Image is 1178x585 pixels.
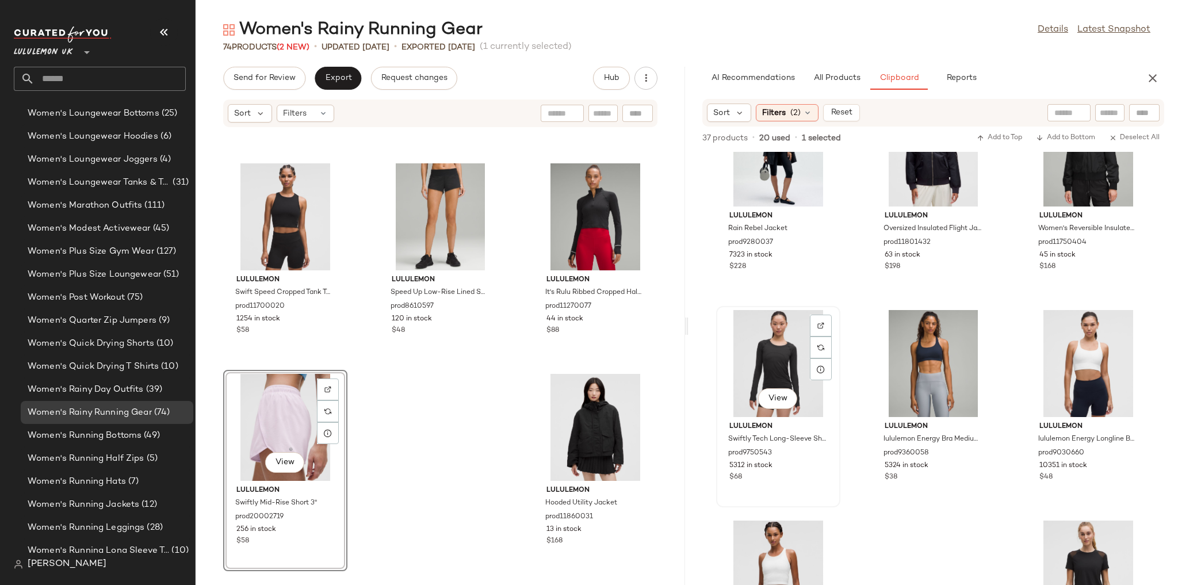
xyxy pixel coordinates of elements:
[702,132,748,144] span: 37 products
[758,388,797,409] button: View
[1036,134,1095,142] span: Add to Bottom
[885,461,928,471] span: 5324 in stock
[885,422,982,432] span: lululemon
[546,525,582,535] span: 13 in stock
[236,275,334,285] span: lululemon
[154,337,174,350] span: (10)
[28,429,141,442] span: Women's Running Bottoms
[883,238,931,248] span: prod11801432
[126,475,139,488] span: (7)
[546,314,583,324] span: 44 in stock
[275,458,294,467] span: View
[603,74,619,83] span: Hub
[729,262,746,272] span: $228
[1039,472,1053,483] span: $48
[1039,211,1137,221] span: lululemon
[158,153,171,166] span: (4)
[728,448,772,458] span: prod9750543
[322,41,389,53] p: updated [DATE]
[537,374,653,481] img: LW4CI0S_0001_1
[227,374,343,481] img: LW7DK4S_070194_1
[817,322,824,329] img: svg%3e
[883,224,981,234] span: Oversized Insulated Flight Jacket
[545,301,591,312] span: prod11270077
[823,104,860,121] button: Reset
[946,74,976,83] span: Reports
[28,176,170,189] span: Women's Loungewear Tanks & Tees
[169,544,189,557] span: (10)
[283,108,307,120] span: Filters
[546,536,563,546] span: $168
[28,199,142,212] span: Women's Marathon Outfits
[142,199,165,212] span: (111)
[546,275,644,285] span: lululemon
[265,452,304,473] button: View
[170,176,189,189] span: (31)
[28,406,152,419] span: Women's Rainy Running Gear
[144,521,163,534] span: (28)
[28,544,169,557] span: Women's Running Long Sleeve Tops
[14,39,73,60] span: Lululemon UK
[720,310,836,417] img: LW3DFKS_4780_1
[315,67,361,90] button: Export
[972,131,1027,145] button: Add to Top
[236,314,280,324] span: 1254 in stock
[729,250,772,261] span: 7323 in stock
[28,314,156,327] span: Women's Quarter Zip Jumpers
[144,383,163,396] span: (39)
[546,326,559,336] span: $88
[1038,224,1136,234] span: Women's Reversible Insulated Bomber Jacket
[28,383,144,396] span: Women's Rainy Day Outfits
[1109,134,1160,142] span: Deselect All
[158,130,171,143] span: (6)
[817,344,824,351] img: svg%3e
[1038,448,1084,458] span: prod9030660
[1104,131,1164,145] button: Deselect All
[1038,23,1068,37] a: Details
[1039,250,1076,261] span: 45 in stock
[1039,422,1137,432] span: lululemon
[28,475,126,488] span: Women's Running Hats
[324,74,351,83] span: Export
[711,74,795,83] span: AI Recommendations
[392,326,405,336] span: $48
[28,452,144,465] span: Women's Running Half Zips
[879,74,919,83] span: Clipboard
[324,386,331,393] img: svg%3e
[156,314,170,327] span: (9)
[139,498,157,511] span: (12)
[161,268,179,281] span: (51)
[885,262,900,272] span: $198
[324,408,331,415] img: svg%3e
[1030,310,1146,417] img: LW2EKMS_0002_1
[885,472,897,483] span: $38
[314,40,317,54] span: •
[883,448,929,458] span: prod9360058
[729,211,827,221] span: lululemon
[223,67,305,90] button: Send for Review
[235,512,284,522] span: prod20002719
[141,429,160,442] span: (49)
[752,133,755,143] span: •
[14,560,23,569] img: svg%3e
[234,108,251,120] span: Sort
[371,67,457,90] button: Request changes
[545,512,593,522] span: prod11860031
[593,67,630,90] button: Hub
[223,24,235,36] img: svg%3e
[392,314,432,324] span: 120 in stock
[480,40,572,54] span: (1 currently selected)
[151,222,170,235] span: (45)
[159,107,178,120] span: (25)
[790,107,801,119] span: (2)
[154,245,177,258] span: (127)
[28,268,161,281] span: Women's Plus Size Loungewear
[759,132,790,144] span: 20 used
[1039,461,1087,471] span: 10351 in stock
[14,26,112,43] img: cfy_white_logo.C9jOOHJF.svg
[977,134,1022,142] span: Add to Top
[728,224,787,234] span: Rain Rebel Jacket
[391,301,434,312] span: prod8610597
[813,74,860,83] span: All Products
[28,521,144,534] span: Women's Running Leggings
